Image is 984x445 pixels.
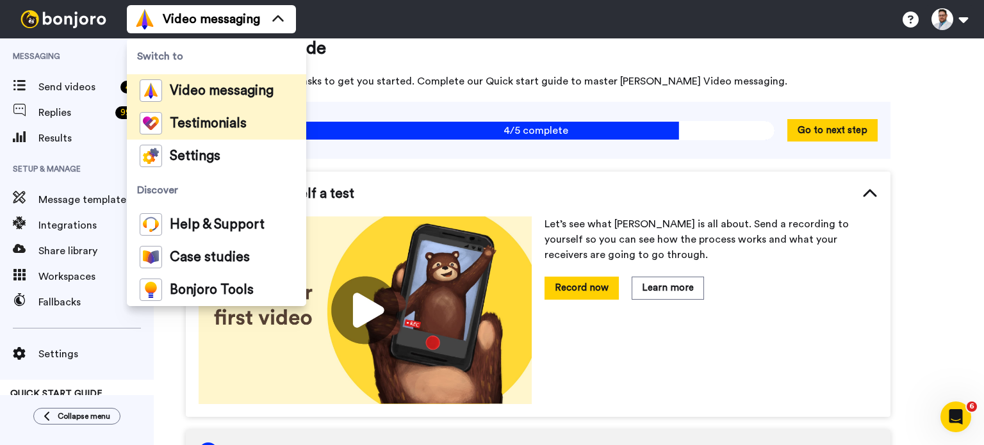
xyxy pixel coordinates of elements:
img: bj-tools-colored.svg [140,279,162,301]
span: Settings [170,150,220,163]
span: Video messaging [170,85,274,97]
span: Integrations [38,218,154,233]
span: Switch to [127,38,306,74]
span: Help & Support [170,218,265,231]
button: Learn more [632,277,704,299]
span: Share library [38,243,154,259]
span: Video messaging [163,10,260,28]
span: Message template [38,192,154,207]
img: settings-colored.svg [140,145,162,167]
span: Fallbacks [38,295,154,310]
span: 4/5 complete [297,121,775,140]
div: 43 [120,81,141,93]
img: tm-color.svg [140,112,162,134]
a: Bonjoro Tools [127,273,306,306]
span: 6 [967,401,977,412]
p: Let’s see what [PERSON_NAME] is all about. Send a recording to yourself so you can see how the pr... [545,216,878,263]
span: Discover [127,172,306,208]
img: case-study-colored.svg [140,246,162,268]
a: Testimonials [127,107,306,140]
a: Video messaging [127,74,306,107]
button: Collapse menu [33,408,120,425]
span: Replies [38,105,110,120]
span: Testimonials [170,117,247,130]
span: Settings [38,346,154,362]
img: help-and-support-colored.svg [140,213,162,236]
img: vm-color.svg [140,79,162,102]
img: bj-logo-header-white.svg [15,10,111,28]
span: Send videos [38,79,115,95]
div: 99 + [115,106,141,119]
button: Go to next step [787,119,878,142]
span: Quick start guide [186,35,890,61]
span: Results [38,131,154,146]
span: Case studies [170,251,250,264]
a: Help & Support [127,208,306,241]
button: Record now [545,277,619,299]
img: vm-color.svg [135,9,155,29]
a: Settings [127,140,306,172]
span: Bonjoro Tools [170,284,254,296]
img: 178eb3909c0dc23ce44563bdb6dc2c11.jpg [199,216,532,404]
span: Collapse menu [58,411,110,421]
iframe: Intercom live chat [940,401,971,432]
span: Workspaces [38,269,154,284]
span: Here are some tips and tasks to get you started. Complete our Quick start guide to master [PERSON... [186,74,890,89]
a: Case studies [127,241,306,273]
span: QUICK START GUIDE [10,389,102,398]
